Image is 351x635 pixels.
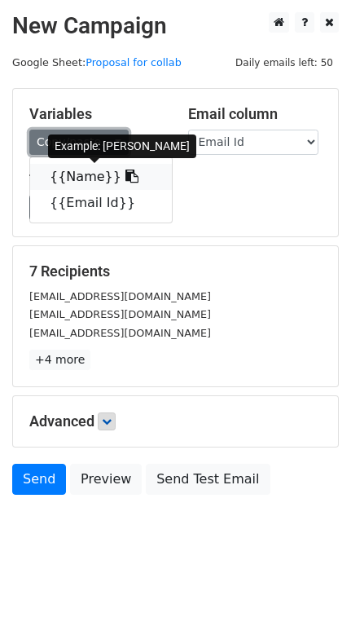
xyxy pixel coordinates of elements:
a: Send [12,464,66,495]
a: Daily emails left: 50 [230,56,339,68]
iframe: Chat Widget [270,557,351,635]
h2: New Campaign [12,12,339,40]
div: Example: [PERSON_NAME] [48,134,196,158]
a: {{Name}} [30,164,172,190]
span: Daily emails left: 50 [230,54,339,72]
small: Google Sheet: [12,56,182,68]
h5: Variables [29,105,164,123]
a: Copy/paste... [29,130,129,155]
a: Proposal for collab [86,56,182,68]
a: Send Test Email [146,464,270,495]
small: [EMAIL_ADDRESS][DOMAIN_NAME] [29,290,211,302]
a: {{Email Id}} [30,190,172,216]
h5: Advanced [29,412,322,430]
a: +4 more [29,350,90,370]
h5: 7 Recipients [29,262,322,280]
h5: Email column [188,105,322,123]
a: Preview [70,464,142,495]
small: [EMAIL_ADDRESS][DOMAIN_NAME] [29,327,211,339]
small: [EMAIL_ADDRESS][DOMAIN_NAME] [29,308,211,320]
